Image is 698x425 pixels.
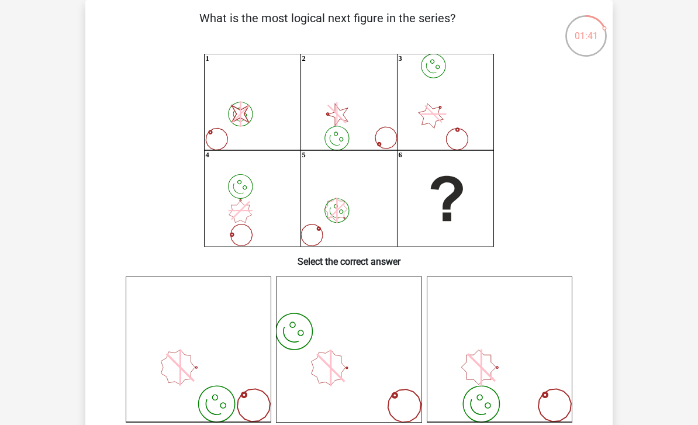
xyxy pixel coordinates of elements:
div: 01:41 [564,14,608,43]
p: What is the most logical next figure in the series? [104,9,550,44]
text: 1 [206,55,209,63]
text: 6 [399,151,402,160]
h6: Select the correct answer [104,247,594,267]
text: 2 [302,55,306,63]
text: 5 [302,151,306,160]
text: 3 [399,55,402,63]
text: 4 [206,151,209,160]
